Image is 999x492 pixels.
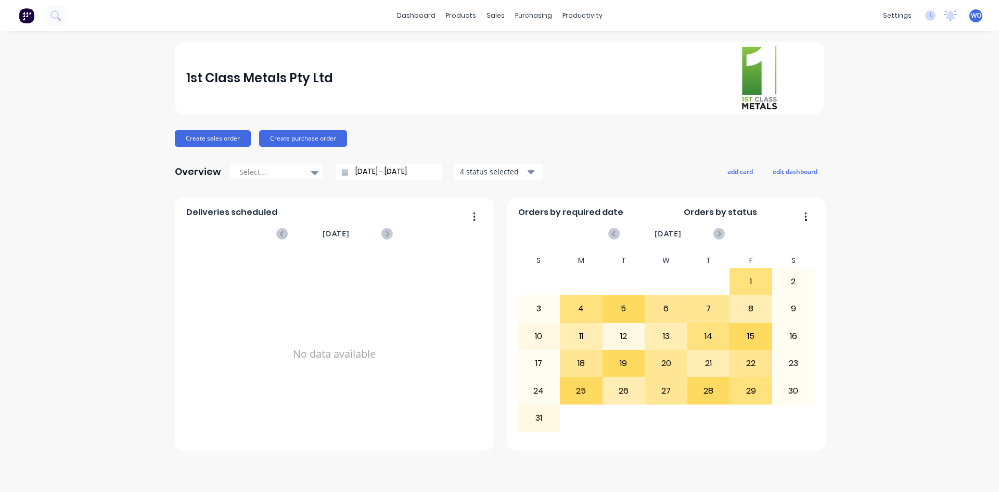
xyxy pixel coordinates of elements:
div: T [603,253,645,268]
div: settings [878,8,917,23]
button: Create sales order [175,130,251,147]
span: Orders by required date [518,206,623,219]
div: No data available [186,253,483,455]
div: purchasing [510,8,557,23]
div: 29 [730,377,772,403]
div: S [518,253,560,268]
div: productivity [557,8,608,23]
button: add card [721,165,760,178]
span: [DATE] [323,228,350,239]
div: 8 [730,296,772,322]
span: Deliveries scheduled [186,206,277,219]
div: 31 [518,405,560,431]
div: 21 [688,350,729,376]
div: 17 [518,350,560,376]
div: 14 [688,323,729,349]
div: W [645,253,687,268]
div: 28 [688,377,729,403]
div: 3 [518,296,560,322]
span: [DATE] [655,228,682,239]
div: sales [481,8,510,23]
a: dashboard [392,8,441,23]
div: 7 [688,296,729,322]
div: 27 [645,377,687,403]
span: WO [971,11,981,20]
div: 5 [603,296,645,322]
div: 19 [603,350,645,376]
div: 12 [603,323,645,349]
div: S [772,253,815,268]
div: 13 [645,323,687,349]
div: 1st Class Metals Pty Ltd [186,68,333,89]
div: 9 [773,296,814,322]
div: 6 [645,296,687,322]
div: 24 [518,377,560,403]
img: 1st Class Metals Pty Ltd [740,45,778,111]
div: 18 [560,350,602,376]
button: Create purchase order [259,130,347,147]
div: F [729,253,772,268]
div: 4 [560,296,602,322]
div: Overview [175,161,221,182]
div: products [441,8,481,23]
div: 30 [773,377,814,403]
div: 26 [603,377,645,403]
div: M [560,253,603,268]
span: Orders by status [684,206,757,219]
div: 16 [773,323,814,349]
div: 1 [730,269,772,295]
div: 22 [730,350,772,376]
div: 23 [773,350,814,376]
button: edit dashboard [766,165,824,178]
div: 4 status selected [460,166,526,177]
div: 20 [645,350,687,376]
div: T [687,253,730,268]
div: 11 [560,323,602,349]
div: 10 [518,323,560,349]
div: 2 [773,269,814,295]
button: 4 status selected [454,164,543,180]
div: 25 [560,377,602,403]
img: Factory [19,8,34,23]
div: 15 [730,323,772,349]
